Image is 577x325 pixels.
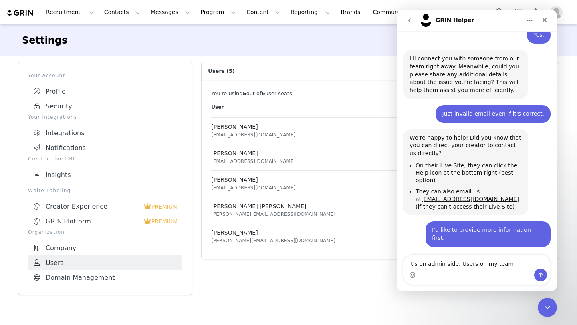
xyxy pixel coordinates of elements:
a: Users [28,255,182,270]
span: PREMIUM [151,218,178,225]
div: [EMAIL_ADDRESS][DOMAIN_NAME] [211,158,443,165]
a: Brands [336,3,367,21]
button: Program [196,3,241,21]
div: [PERSON_NAME][EMAIL_ADDRESS][DOMAIN_NAME] [211,237,443,244]
a: Security [28,99,182,114]
p: Users (5) [202,62,508,80]
p: Organization [28,229,182,236]
span: [PERSON_NAME] [211,177,258,183]
button: Reporting [286,3,335,21]
span: PREMIUM [151,203,178,210]
span: [PERSON_NAME] [211,124,258,130]
a: Integrations [28,126,182,140]
button: Recruitment [41,3,99,21]
button: Search [491,3,508,21]
span: [PERSON_NAME] [211,150,258,156]
span: [PERSON_NAME] [211,229,258,236]
button: Profile [545,6,571,19]
strong: 5 [243,90,246,96]
a: Domain Management [28,270,182,285]
p: Creator Live URL [28,155,182,162]
span: s [289,90,292,96]
div: GRIN Platform [33,217,143,225]
iframe: Intercom live chat [397,10,557,291]
button: Notifications [527,3,545,21]
p: Your Integrations [28,114,182,121]
a: Company [28,241,182,255]
a: Notifications [28,140,182,155]
span: [PERSON_NAME] [PERSON_NAME] [211,203,306,209]
th: User [211,97,448,118]
a: Profile [28,84,182,99]
div: You're using out of user seat . [211,90,549,98]
iframe: Intercom live chat [538,298,557,317]
button: Content [242,3,285,21]
div: [EMAIL_ADDRESS][DOMAIN_NAME] [211,131,443,138]
a: Insights [28,167,182,182]
img: placeholder-profile.jpg [550,6,563,19]
button: Contacts [99,3,145,21]
div: [PERSON_NAME][EMAIL_ADDRESS][DOMAIN_NAME] [211,211,443,218]
a: Creator Experience PREMIUM [28,199,182,214]
a: Community [368,3,414,21]
a: Tasks [509,3,527,21]
div: Creator Experience [33,203,143,211]
img: grin logo [6,9,34,17]
p: Your Account [28,72,182,79]
div: [EMAIL_ADDRESS][DOMAIN_NAME] [211,184,443,191]
p: White Labeling [28,187,182,194]
button: Messages [146,3,195,21]
strong: 6 [262,90,265,96]
a: GRIN Platform PREMIUM [28,214,182,229]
